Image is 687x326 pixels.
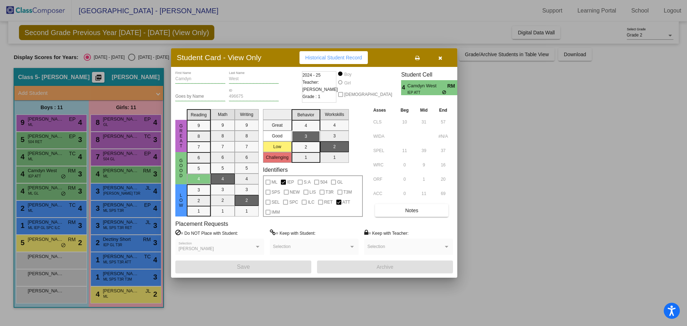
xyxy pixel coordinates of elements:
[401,71,463,78] h3: Student Cell
[395,106,414,114] th: Beg
[178,123,184,149] span: Great
[178,193,184,208] span: Low
[177,53,262,62] h3: Student Card - View Only
[324,198,333,206] span: RET
[305,55,362,60] span: Historical Student Record
[272,188,280,196] span: SPS
[375,204,448,217] button: Notes
[326,188,334,196] span: T3R
[337,178,343,186] span: GL
[364,229,409,237] label: = Keep with Teacher:
[344,71,352,78] div: Boy
[310,188,316,196] span: LIS
[371,106,395,114] th: Asses
[373,145,393,156] input: assessment
[237,264,250,270] span: Save
[373,160,393,170] input: assessment
[308,198,315,206] span: ILC
[342,198,350,206] span: ATT
[373,131,393,142] input: assessment
[229,94,279,99] input: Enter ID
[377,264,394,270] span: Archive
[272,178,278,186] span: ML
[270,229,316,237] label: = Keep with Student:
[272,198,280,206] span: SEL
[175,220,228,227] label: Placement Requests
[289,198,298,206] span: SPC
[447,82,457,90] span: RM
[302,79,338,93] span: Teacher: [PERSON_NAME]
[344,80,351,86] div: Girl
[320,178,327,186] span: 504
[178,158,184,178] span: Good
[401,83,407,92] span: 4
[433,106,453,114] th: End
[373,188,393,199] input: assessment
[343,188,352,196] span: T3M
[304,178,311,186] span: S:A
[302,72,321,79] span: 2024 - 25
[373,174,393,185] input: assessment
[290,188,300,196] span: NEW
[175,94,225,99] input: goes by name
[408,90,442,95] span: IEP ATT
[263,166,288,173] label: Identifiers
[287,178,294,186] span: IEP
[272,208,280,216] span: IMM
[302,93,320,100] span: Grade : 1
[405,208,418,213] span: Notes
[408,82,447,90] span: Camdyn West
[299,51,368,64] button: Historical Student Record
[175,229,238,237] label: = Do NOT Place with Student:
[457,83,463,92] span: 3
[373,117,393,127] input: assessment
[317,261,453,273] button: Archive
[344,90,392,99] span: [DEMOGRAPHIC_DATA]
[175,261,311,273] button: Save
[414,106,433,114] th: Mid
[179,246,214,251] span: [PERSON_NAME]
